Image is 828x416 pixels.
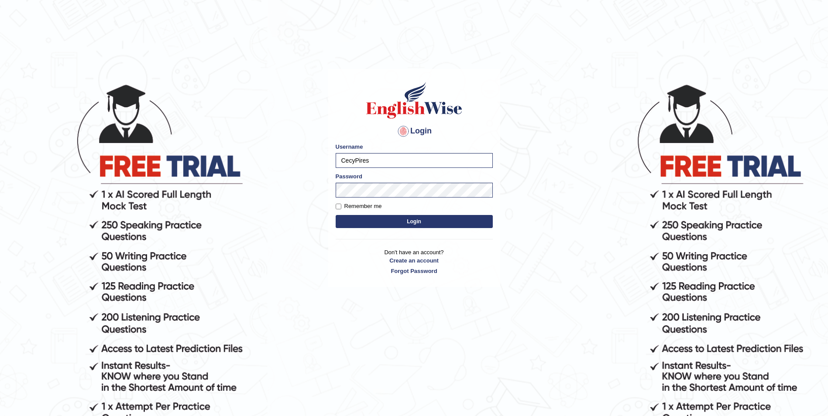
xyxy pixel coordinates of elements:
[336,124,493,138] h4: Login
[336,143,363,151] label: Username
[336,248,493,275] p: Don't have an account?
[336,215,493,228] button: Login
[336,204,341,209] input: Remember me
[336,256,493,265] a: Create an account
[364,81,464,120] img: Logo of English Wise sign in for intelligent practice with AI
[336,267,493,275] a: Forgot Password
[336,202,382,211] label: Remember me
[336,172,362,181] label: Password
